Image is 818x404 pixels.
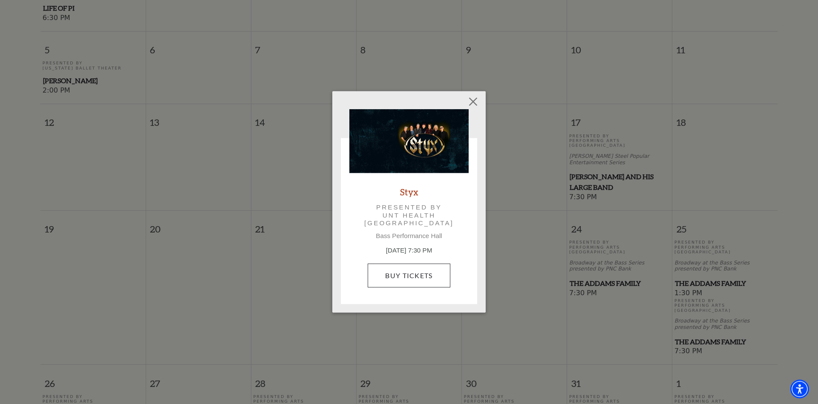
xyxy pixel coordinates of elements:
img: Styx [349,109,469,173]
a: Styx [400,186,418,198]
a: Buy Tickets [368,264,450,288]
p: [DATE] 7:30 PM [349,246,469,256]
button: Close [465,93,481,110]
div: Accessibility Menu [790,380,809,398]
p: Presented by UNT Health [GEOGRAPHIC_DATA] [361,203,457,227]
p: Bass Performance Hall [349,232,469,240]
